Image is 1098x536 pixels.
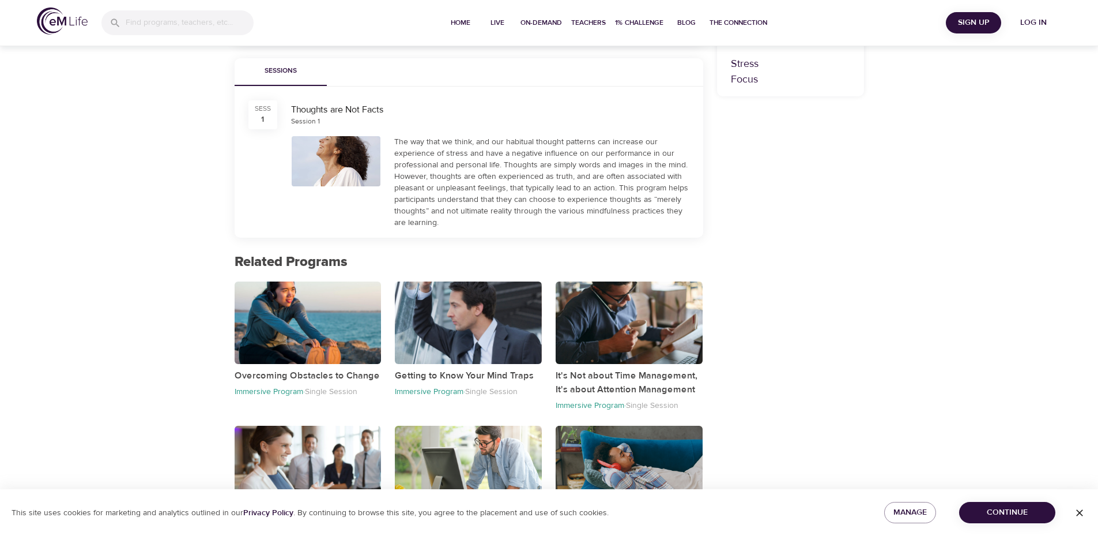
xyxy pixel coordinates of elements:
button: Sign Up [946,12,1001,33]
button: Continue [959,502,1055,523]
span: Manage [893,505,927,520]
button: Log in [1006,12,1061,33]
div: Session 1 [291,117,320,126]
span: 1% Challenge [615,17,663,29]
p: Focus [731,72,850,87]
span: Sign Up [950,16,997,30]
span: Home [447,17,474,29]
p: Single Session [305,387,357,397]
p: Overcoming Obstacles to Change [235,369,382,383]
div: Thoughts are Not Facts [291,103,689,117]
p: Immersive Program · [395,387,465,397]
span: Blog [673,17,700,29]
p: Single Session [626,400,678,411]
span: Log in [1010,16,1057,30]
p: Related Programs [235,252,703,272]
div: The way that we think, and our habitual thought patterns can increase our experience of stress an... [394,136,689,228]
img: logo [37,8,88,35]
p: Immersive Program · [556,400,626,411]
span: The Connection [710,17,767,29]
p: Getting to Know Your Mind Traps [395,369,542,383]
p: It's Not about Time Management, It's about Attention Management [556,369,703,396]
p: Single Session [465,387,518,397]
p: Stress [731,56,850,72]
span: Live [484,17,511,29]
span: Sessions [242,65,320,77]
button: Manage [884,502,936,523]
span: On-Demand [520,17,562,29]
input: Find programs, teachers, etc... [126,10,254,35]
div: SESS [255,104,271,114]
p: Immersive Program · [235,387,305,397]
a: Privacy Policy [243,508,293,518]
span: Continue [968,505,1046,520]
div: 1 [261,114,264,125]
span: Teachers [571,17,606,29]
